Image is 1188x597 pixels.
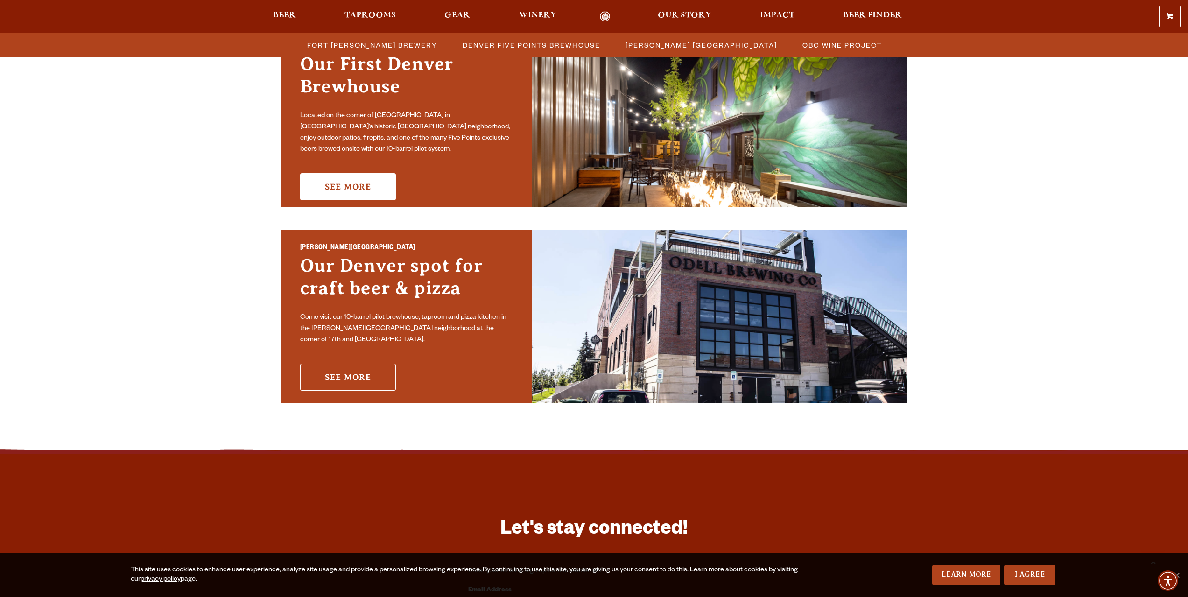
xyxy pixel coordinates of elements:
h3: Our Denver spot for craft beer & pizza [300,254,513,309]
a: [PERSON_NAME] [GEOGRAPHIC_DATA] [620,38,782,52]
a: Denver Five Points Brewhouse [457,38,605,52]
a: Odell Home [588,11,623,22]
a: Learn More [932,565,1001,585]
a: Scroll to top [1141,550,1165,574]
div: Accessibility Menu [1158,570,1178,591]
a: Impact [754,11,801,22]
p: Come visit our 10-barrel pilot brewhouse, taproom and pizza kitchen in the [PERSON_NAME][GEOGRAPH... [300,312,513,346]
a: Beer Finder [837,11,908,22]
p: Located on the corner of [GEOGRAPHIC_DATA] in [GEOGRAPHIC_DATA]’s historic [GEOGRAPHIC_DATA] neig... [300,111,513,155]
span: Winery [519,12,556,19]
span: [PERSON_NAME] [GEOGRAPHIC_DATA] [626,38,777,52]
img: Promo Card Aria Label' [532,34,907,207]
a: Our Story [652,11,717,22]
a: Beer [267,11,302,22]
a: Winery [513,11,562,22]
a: Fort [PERSON_NAME] Brewery [302,38,442,52]
a: OBC Wine Project [797,38,886,52]
span: Beer Finder [843,12,902,19]
a: I Agree [1004,565,1055,585]
a: See More [300,364,396,391]
a: Taprooms [338,11,402,22]
img: Sloan’s Lake Brewhouse' [532,230,907,403]
a: See More [300,173,396,200]
h2: [PERSON_NAME][GEOGRAPHIC_DATA] [300,242,513,254]
a: privacy policy [141,576,181,583]
h3: Our First Denver Brewhouse [300,53,513,107]
span: Impact [760,12,794,19]
span: Our Story [658,12,711,19]
a: Gear [438,11,476,22]
span: Gear [444,12,470,19]
div: This site uses cookies to enhance user experience, analyze site usage and provide a personalized ... [131,566,815,584]
span: OBC Wine Project [802,38,882,52]
span: Denver Five Points Brewhouse [463,38,600,52]
h3: Let's stay connected! [468,517,720,544]
span: Fort [PERSON_NAME] Brewery [307,38,437,52]
span: Taprooms [344,12,396,19]
span: Beer [273,12,296,19]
